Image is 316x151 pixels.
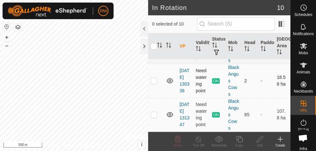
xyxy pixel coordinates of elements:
[242,33,258,59] th: Head
[294,129,312,147] div: Open chat
[228,64,239,98] div: Black Angus Cows
[299,147,307,151] span: Infra
[197,17,274,31] input: Search (S)
[242,64,258,98] td: 2
[258,98,274,132] td: -
[258,64,274,98] td: -
[8,5,88,17] img: Gallagher Logo
[14,23,22,31] button: Map Layers
[258,33,274,59] th: Paddock
[152,21,197,27] span: 0 selected of 10
[179,68,189,93] a: [DATE] 130338
[3,34,11,41] button: +
[141,142,142,147] span: i
[193,98,209,132] td: Need watering point
[229,143,249,148] div: Copy
[212,112,220,117] span: ON
[300,109,307,112] span: VPs
[277,3,284,12] span: 10
[138,141,145,148] button: i
[177,33,193,59] th: VP
[196,47,201,52] p-sorticon: Activate to sort
[173,144,183,147] span: Delete
[212,43,217,49] p-sorticon: Activate to sort
[209,33,226,59] th: Status
[261,47,266,52] p-sorticon: Activate to sort
[277,50,282,55] p-sorticon: Activate to sort
[49,143,73,148] a: Privacy Policy
[228,98,239,132] div: Black Angus Cows
[244,47,249,52] p-sorticon: Activate to sort
[296,70,310,74] span: Animals
[193,33,209,59] th: Validity
[193,64,209,98] td: Need watering point
[212,78,220,84] span: ON
[3,23,11,31] button: Reset Map
[157,43,162,49] p-sorticon: Activate to sort
[298,128,309,132] span: Status
[294,13,312,17] span: Schedules
[274,98,290,132] td: 107.8 ha
[270,143,290,148] div: Create
[299,51,308,55] span: Mobs
[294,89,313,93] span: Neckbands
[188,143,209,148] div: Turn Off
[274,33,290,59] th: [GEOGRAPHIC_DATA] Area
[152,4,277,11] h2: In Rotation
[209,143,229,148] div: Show/Hide
[274,64,290,98] td: 18.56 ha
[3,42,11,49] button: –
[293,32,314,36] span: Notifications
[225,33,242,59] th: Mob
[80,143,99,148] a: Contact Us
[179,102,189,127] a: [DATE] 131347
[242,98,258,132] td: 85
[166,43,171,49] p-sorticon: Activate to sort
[100,8,107,14] span: RM
[249,143,270,148] div: Edit
[228,47,233,52] p-sorticon: Activate to sort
